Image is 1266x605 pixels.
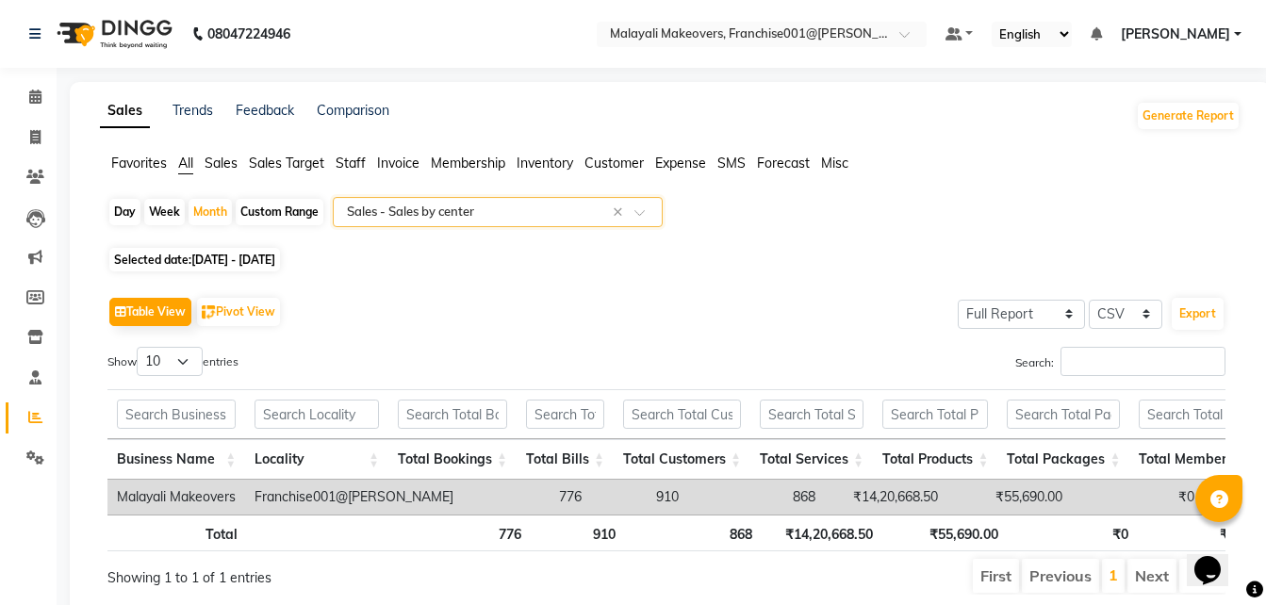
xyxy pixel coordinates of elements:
span: Favorites [111,155,167,172]
a: Trends [173,102,213,119]
b: 08047224946 [207,8,290,60]
div: Month [189,199,232,225]
iframe: chat widget [1187,530,1247,586]
a: Feedback [236,102,294,119]
input: Search Total Bookings [398,400,507,429]
span: SMS [717,155,746,172]
th: Business Name: activate to sort column ascending [107,439,245,480]
td: 910 [591,480,688,515]
input: Search Total Services [760,400,863,429]
span: Membership [431,155,505,172]
td: ₹0 [1072,480,1204,515]
span: Sales [205,155,238,172]
input: Search: [1060,347,1225,376]
a: Sales [100,94,150,128]
span: Clear all [613,203,629,222]
input: Search Business Name [117,400,236,429]
th: ₹55,690.00 [882,515,1007,551]
td: Franchise001@[PERSON_NAME] [245,480,463,515]
td: 776 [463,480,591,515]
input: Search Total Packages [1007,400,1120,429]
span: Staff [336,155,366,172]
th: Total Products: activate to sort column ascending [873,439,997,480]
th: Total Bills: activate to sort column ascending [517,439,614,480]
th: Total Services: activate to sort column ascending [750,439,873,480]
span: Misc [821,155,848,172]
th: ₹14,20,668.50 [762,515,883,551]
input: Search Total Bills [526,400,604,429]
td: ₹55,690.00 [947,480,1072,515]
input: Search Total Customers [623,400,741,429]
th: ₹0 [1008,515,1138,551]
span: Forecast [757,155,810,172]
th: Total Bookings: activate to sort column ascending [388,439,517,480]
th: Locality: activate to sort column ascending [245,439,388,480]
label: Search: [1015,347,1225,376]
div: Day [109,199,140,225]
button: Generate Report [1138,103,1239,129]
div: Showing 1 to 1 of 1 entries [107,557,557,588]
th: 910 [531,515,626,551]
select: Showentries [137,347,203,376]
img: pivot.png [202,305,216,319]
span: Sales Target [249,155,324,172]
td: 868 [688,480,825,515]
a: Comparison [317,102,389,119]
th: Total Packages: activate to sort column ascending [997,439,1129,480]
span: Selected date: [109,248,280,271]
td: Malayali Makeovers [107,480,245,515]
button: Export [1172,298,1224,330]
button: Pivot View [197,298,280,326]
input: Search Locality [255,400,379,429]
div: Custom Range [236,199,323,225]
a: 1 [1109,565,1118,584]
span: [DATE] - [DATE] [191,253,275,267]
th: 868 [625,515,761,551]
span: Customer [584,155,644,172]
span: Expense [655,155,706,172]
th: 776 [403,515,531,551]
span: Invoice [377,155,419,172]
button: Table View [109,298,191,326]
span: All [178,155,193,172]
label: Show entries [107,347,238,376]
td: ₹14,20,668.50 [825,480,947,515]
input: Search Total Products [882,400,988,429]
img: logo [48,8,177,60]
div: Week [144,199,185,225]
span: Inventory [517,155,573,172]
span: [PERSON_NAME] [1121,25,1230,44]
th: Total [107,515,247,551]
th: Total Customers: activate to sort column ascending [614,439,750,480]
